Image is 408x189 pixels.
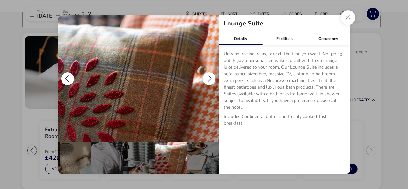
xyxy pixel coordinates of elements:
[224,50,345,113] p: Unwind, recline, relax, take all the time you want. Not going out. Enjoy a personalised wake-up c...
[58,15,219,142] img: 72cb446e0bdb2d6b68fbec6f62b473ad53a60313d4de0e7b3718b761883a71fb
[262,32,306,45] div: Facilities
[219,32,263,45] div: Details
[306,32,350,45] div: Occupancy
[224,113,345,129] p: Includes Continental buffet and freshly cooked, Irish breakfast.
[219,20,268,27] h2: Lounge Suite
[58,15,350,174] div: details
[341,10,355,25] button: Close dialog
